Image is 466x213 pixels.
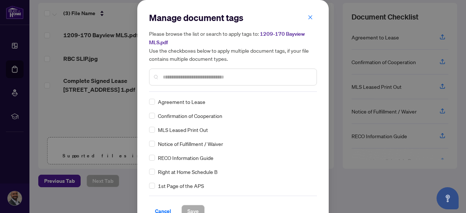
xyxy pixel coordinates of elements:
[149,29,317,63] h5: Please browse the list or search to apply tags to: Use the checkboxes below to apply multiple doc...
[158,168,218,176] span: Right at Home Schedule B
[158,112,222,120] span: Confirmation of Cooperation
[149,12,317,24] h2: Manage document tags
[437,187,459,209] button: Open asap
[158,182,204,190] span: 1st Page of the APS
[158,140,223,148] span: Notice of Fulfillment / Waiver
[158,126,208,134] span: MLS Leased Print Out
[158,98,205,106] span: Agreement to Lease
[158,154,213,162] span: RECO Information Guide
[308,15,313,20] span: close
